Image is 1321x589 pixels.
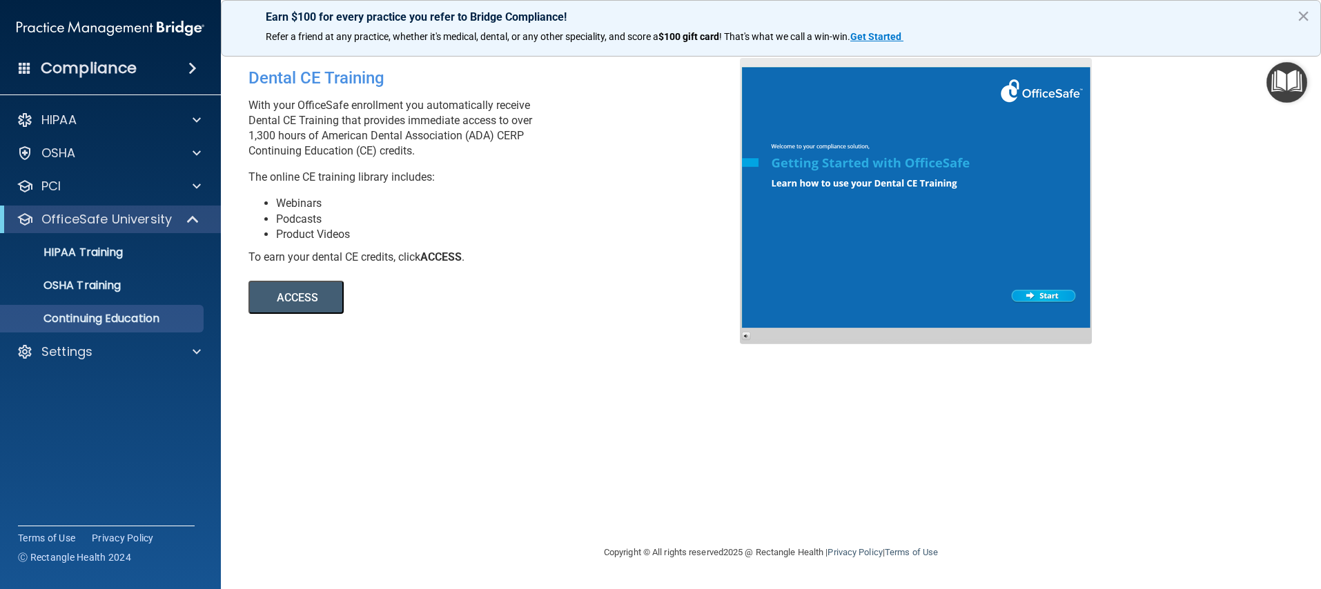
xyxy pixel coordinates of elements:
[41,145,76,161] p: OSHA
[276,196,750,211] li: Webinars
[719,31,850,42] span: ! That's what we call a win-win.
[276,227,750,242] li: Product Videos
[828,547,882,557] a: Privacy Policy
[17,178,201,194] a: PCI
[18,550,131,564] span: Ⓒ Rectangle Health 2024
[519,530,1023,575] div: Copyright © All rights reserved 2025 @ Rectangle Health | |
[92,531,154,545] a: Privacy Policy
[248,170,750,185] p: The online CE training library includes:
[17,112,201,128] a: HIPAA
[17,145,201,161] a: OSHA
[9,312,197,326] p: Continuing Education
[850,31,901,42] strong: Get Started
[248,281,344,314] button: ACCESS
[248,250,750,265] div: To earn your dental CE credits, click .
[266,31,658,42] span: Refer a friend at any practice, whether it's medical, dental, or any other speciality, and score a
[248,98,750,159] p: With your OfficeSafe enrollment you automatically receive Dental CE Training that provides immedi...
[266,10,1276,23] p: Earn $100 for every practice you refer to Bridge Compliance!
[850,31,903,42] a: Get Started
[41,178,61,194] p: PCI
[885,547,938,557] a: Terms of Use
[17,343,201,360] a: Settings
[658,31,719,42] strong: $100 gift card
[41,59,137,78] h4: Compliance
[18,531,75,545] a: Terms of Use
[248,293,626,303] a: ACCESS
[41,211,172,228] p: OfficeSafe University
[9,279,121,292] p: OSHA Training
[41,112,77,128] p: HIPAA
[248,58,750,98] div: Dental CE Training
[276,212,750,227] li: Podcasts
[1297,5,1310,27] button: Close
[17,211,200,228] a: OfficeSafe University
[1266,62,1307,103] button: Open Resource Center
[17,14,204,42] img: PMB logo
[41,343,92,360] p: Settings
[420,250,462,263] b: ACCESS
[9,246,123,259] p: HIPAA Training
